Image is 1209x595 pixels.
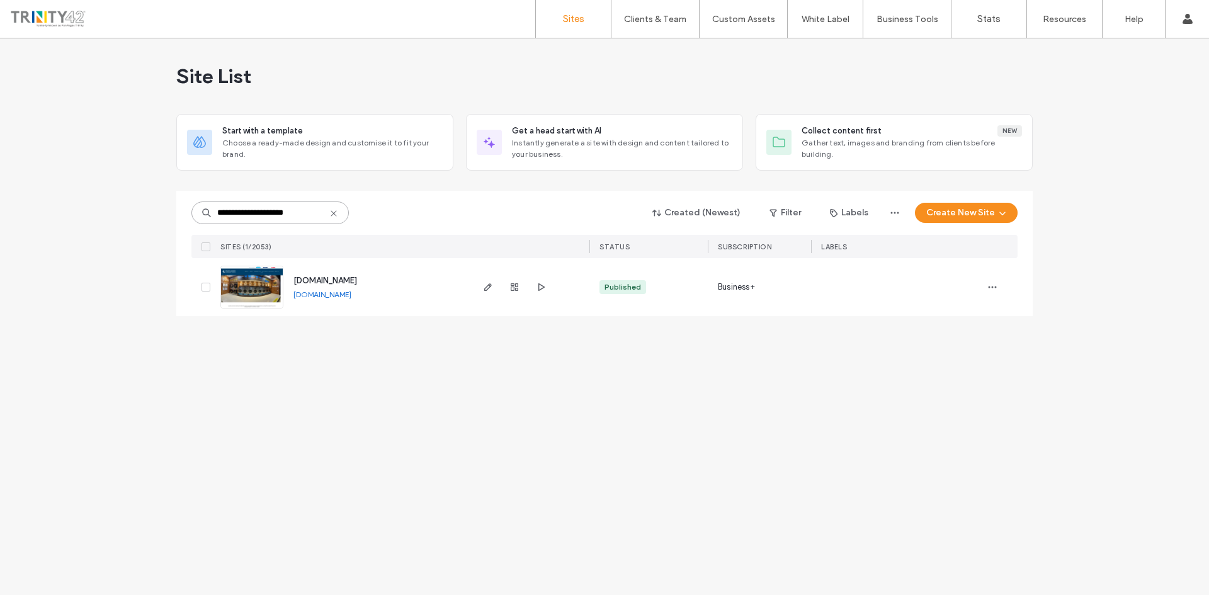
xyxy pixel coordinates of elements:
[512,125,601,137] span: Get a head start with AI
[28,9,54,20] span: Help
[222,125,303,137] span: Start with a template
[718,281,755,293] span: Business+
[220,242,271,251] span: SITES (1/2053)
[821,242,847,251] span: LABELS
[176,64,251,89] span: Site List
[604,281,641,293] div: Published
[718,242,771,251] span: Subscription
[293,290,351,299] a: [DOMAIN_NAME]
[997,125,1022,137] div: New
[757,203,814,223] button: Filter
[802,137,1022,160] span: Gather text, images and branding from clients before building.
[802,125,882,137] span: Collect content first
[624,14,686,25] label: Clients & Team
[1043,14,1086,25] label: Resources
[712,14,775,25] label: Custom Assets
[599,242,630,251] span: STATUS
[877,14,938,25] label: Business Tools
[977,13,1001,25] label: Stats
[293,276,357,285] a: [DOMAIN_NAME]
[915,203,1018,223] button: Create New Site
[176,114,453,171] div: Start with a templateChoose a ready-made design and customise it to fit your brand.
[222,137,443,160] span: Choose a ready-made design and customise it to fit your brand.
[642,203,752,223] button: Created (Newest)
[563,13,584,25] label: Sites
[466,114,743,171] div: Get a head start with AIInstantly generate a site with design and content tailored to your business.
[802,14,849,25] label: White Label
[1125,14,1144,25] label: Help
[756,114,1033,171] div: Collect content firstNewGather text, images and branding from clients before building.
[512,137,732,160] span: Instantly generate a site with design and content tailored to your business.
[819,203,880,223] button: Labels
